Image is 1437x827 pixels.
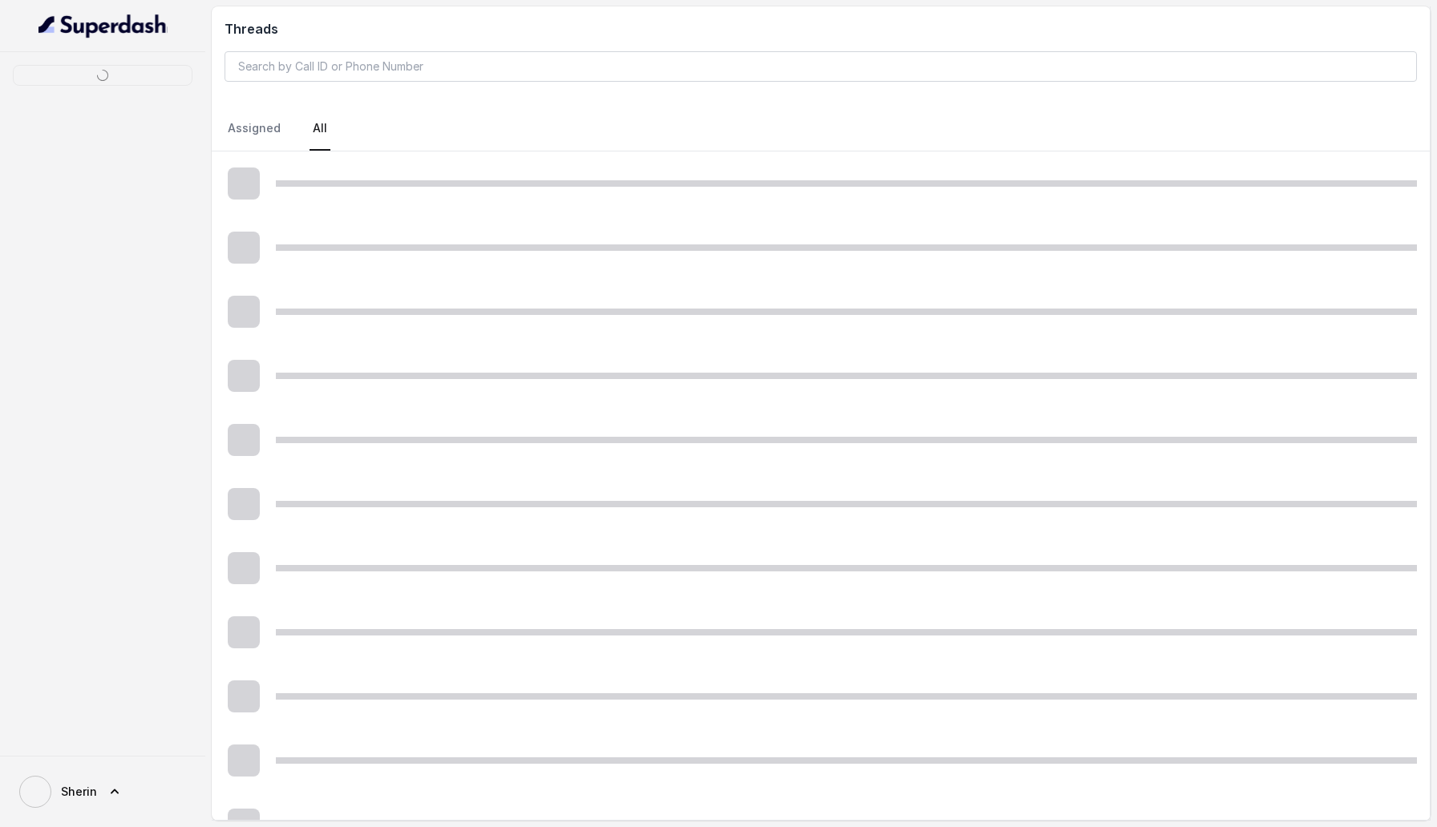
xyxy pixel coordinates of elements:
[310,107,330,151] a: All
[225,19,1417,38] h2: Threads
[225,107,284,151] a: Assigned
[225,51,1417,82] input: Search by Call ID or Phone Number
[61,784,97,800] span: Sherin
[13,769,192,814] a: Sherin
[225,107,1417,151] nav: Tabs
[38,13,168,38] img: light.svg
